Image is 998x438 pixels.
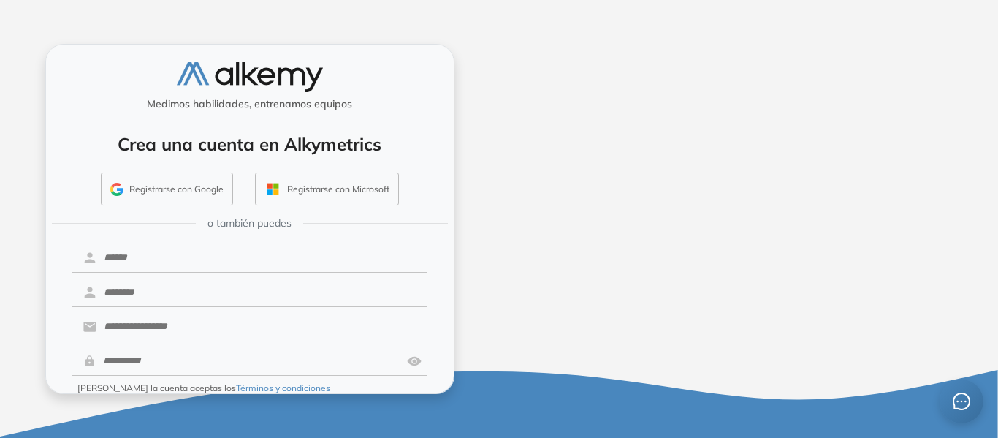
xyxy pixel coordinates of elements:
[110,183,123,196] img: GMAIL_ICON
[177,62,323,92] img: logo-alkemy
[65,134,435,155] h4: Crea una cuenta en Alkymetrics
[255,173,399,206] button: Registrarse con Microsoft
[264,181,281,197] img: OUTLOOK_ICON
[52,98,448,110] h5: Medimos habilidades, entrenamos equipos
[101,173,233,206] button: Registrarse con Google
[953,393,971,411] span: message
[77,382,330,395] span: [PERSON_NAME] la cuenta aceptas los
[236,382,330,395] button: Términos y condiciones
[207,216,292,231] span: o también puedes
[407,347,422,375] img: asd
